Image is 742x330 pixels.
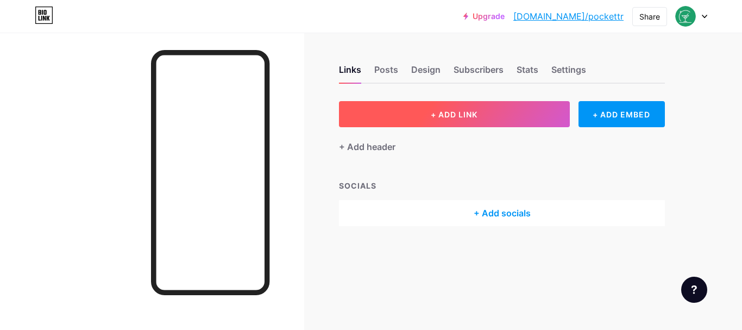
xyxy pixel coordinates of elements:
img: Pocket Trainer [675,6,696,27]
button: + ADD LINK [339,101,570,127]
div: + Add header [339,140,395,153]
div: Design [411,63,441,83]
div: Subscribers [454,63,504,83]
a: Upgrade [463,12,505,21]
div: Posts [374,63,398,83]
a: [DOMAIN_NAME]/pockettr [513,10,624,23]
span: + ADD LINK [431,110,477,119]
div: Settings [551,63,586,83]
div: Links [339,63,361,83]
div: + Add socials [339,200,665,226]
div: SOCIALS [339,180,665,191]
div: Share [639,11,660,22]
div: + ADD EMBED [578,101,665,127]
div: Stats [517,63,538,83]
